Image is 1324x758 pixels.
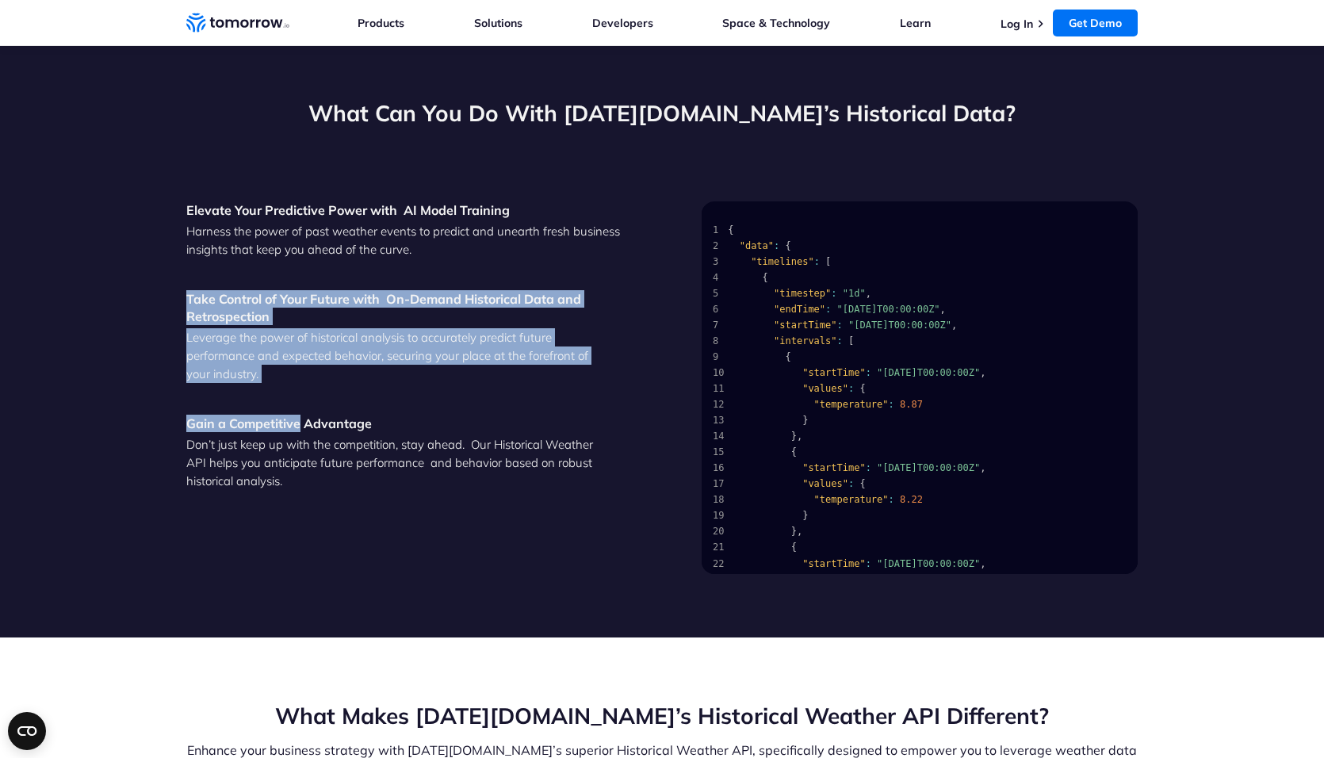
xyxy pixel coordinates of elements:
span: 1 [713,222,728,238]
span: 3 [713,254,728,270]
span: 19 [713,507,733,523]
p: Leverage the power of historical analysis to accurately predict future performance and expected b... [186,328,622,383]
h2: What Can You Do With [DATE][DOMAIN_NAME]’s Historical Data? [186,98,1138,128]
span: "[DATE]T00:00:00Z" [877,365,980,381]
span: : [825,301,831,317]
span: "[DATE]T00:00:00Z" [837,301,940,317]
span: : [831,285,836,301]
span: , [866,285,871,301]
span: : [889,396,894,412]
span: 4 [713,270,728,285]
span: { [728,222,733,238]
span: [ [825,254,831,270]
span: 23 [713,572,733,588]
span: , [951,317,957,333]
span: : [866,365,871,381]
span: 17 [713,476,733,492]
span: } [802,507,808,523]
span: 10 [713,365,733,381]
span: , [797,428,802,444]
span: 11 [713,381,733,396]
span: : [814,254,820,270]
span: "temperature" [814,396,889,412]
span: "temperature" [814,492,889,507]
span: 8.22 [900,492,923,507]
a: Get Demo [1053,10,1138,36]
span: 2 [713,238,728,254]
a: Learn [900,16,931,30]
span: "startTime" [802,460,865,476]
span: 22 [713,556,733,572]
span: 15 [713,444,733,460]
span: { [791,444,797,460]
span: , [940,301,946,317]
h2: What Makes [DATE][DOMAIN_NAME]’s Historical Weather API Different? [186,701,1138,731]
span: 8 [713,333,728,349]
span: , [980,460,985,476]
span: 9 [713,349,728,365]
span: { [859,572,865,588]
a: Home link [186,11,289,35]
span: : [866,460,871,476]
span: : [889,492,894,507]
span: : [837,333,843,349]
span: 14 [713,428,733,444]
p: Don’t just keep up with the competition, stay ahead. Our Historical Weather API helps you anticip... [186,435,622,490]
span: "data" [740,238,774,254]
span: "intervals" [774,333,836,349]
span: 7 [713,317,728,333]
span: "startTime" [774,317,836,333]
span: "[DATE]T00:00:00Z" [877,556,980,572]
span: { [791,539,797,555]
span: 13 [713,412,733,428]
span: 12 [713,396,733,412]
span: , [980,556,985,572]
span: 18 [713,492,733,507]
span: : [848,572,854,588]
strong: Elevate Your Predictive Power with AI Model Training [186,202,510,218]
span: 8.87 [900,396,923,412]
span: 21 [713,539,733,555]
a: Developers [592,16,653,30]
span: [ [848,333,854,349]
span: } [791,428,797,444]
span: : [848,381,854,396]
span: "[DATE]T00:00:00Z" [848,317,951,333]
span: 20 [713,523,733,539]
span: , [980,365,985,381]
span: "[DATE]T00:00:00Z" [877,460,980,476]
span: "startTime" [802,556,865,572]
a: Log In [1001,17,1033,31]
a: Solutions [474,16,522,30]
a: Space & Technology [722,16,830,30]
span: "endTime" [774,301,825,317]
span: { [859,476,865,492]
p: Harness the power of past weather events to predict and unearth fresh business insights that keep... [186,222,622,258]
span: { [859,381,865,396]
strong: Gain a Competitive Advantage [186,415,372,431]
span: : [837,317,843,333]
span: "timestep" [774,285,831,301]
span: } [791,523,797,539]
span: "1d" [843,285,866,301]
span: "values" [802,381,848,396]
a: Products [358,16,404,30]
span: "timelines" [751,254,813,270]
span: 16 [713,460,733,476]
span: { [785,349,790,365]
span: 5 [713,285,728,301]
span: { [763,270,768,285]
span: : [848,476,854,492]
span: : [774,238,779,254]
span: , [797,523,802,539]
span: "values" [802,572,848,588]
span: "startTime" [802,365,865,381]
span: : [866,556,871,572]
span: } [802,412,808,428]
strong: Take Control of Your Future with On-Demand Historical Data and Retrospection [186,291,581,324]
span: "values" [802,476,848,492]
span: 6 [713,301,728,317]
span: { [786,238,791,254]
button: Open CMP widget [8,712,46,750]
